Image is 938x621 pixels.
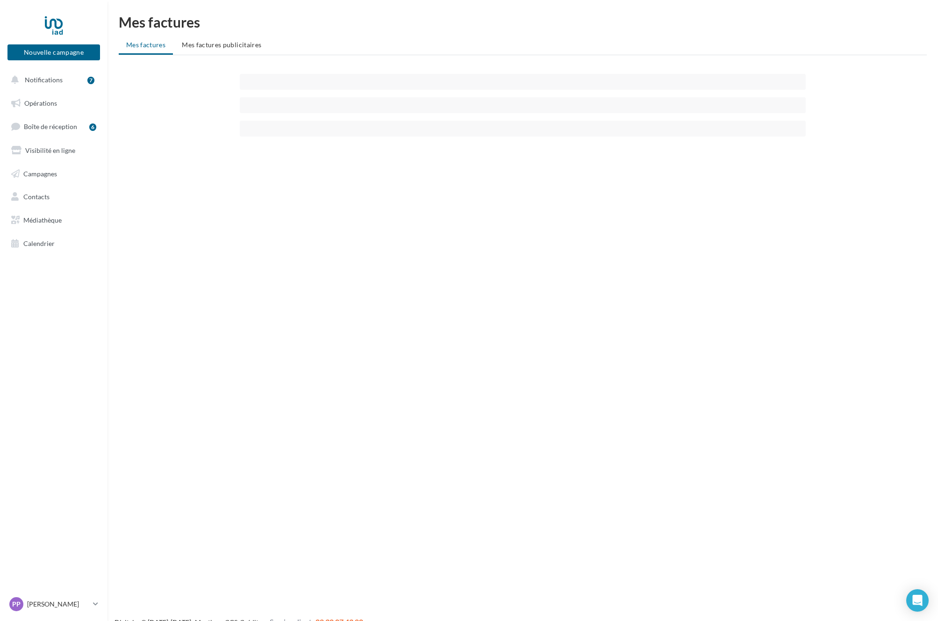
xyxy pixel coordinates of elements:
a: Boîte de réception6 [6,116,102,137]
div: Open Intercom Messenger [906,589,929,612]
span: PP [12,599,21,609]
button: Nouvelle campagne [7,44,100,60]
p: [PERSON_NAME] [27,599,89,609]
span: Contacts [23,193,50,201]
span: Opérations [24,99,57,107]
span: Campagnes [23,169,57,177]
span: Notifications [25,76,63,84]
span: Calendrier [23,239,55,247]
div: 6 [89,123,96,131]
div: 7 [87,77,94,84]
a: Opérations [6,94,102,113]
a: Campagnes [6,164,102,184]
button: Notifications 7 [6,70,98,90]
a: Contacts [6,187,102,207]
a: PP [PERSON_NAME] [7,595,100,613]
span: Mes factures publicitaires [182,41,261,49]
span: Visibilité en ligne [25,146,75,154]
h1: Mes factures [119,15,927,29]
a: Médiathèque [6,210,102,230]
span: Boîte de réception [24,123,77,130]
a: Visibilité en ligne [6,141,102,160]
a: Calendrier [6,234,102,253]
span: Médiathèque [23,216,62,224]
